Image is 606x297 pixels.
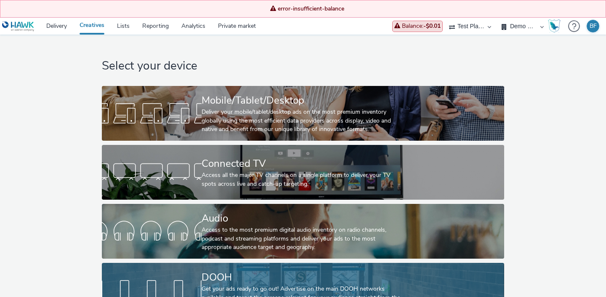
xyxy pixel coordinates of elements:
[111,18,136,35] a: Lists
[40,18,73,35] a: Delivery
[136,18,175,35] a: Reporting
[202,226,401,252] div: Access to the most premium digital audio inventory on radio channels, podcast and streaming platf...
[202,211,401,226] div: Audio
[2,21,35,32] img: undefined Logo
[590,20,597,32] div: BF
[212,18,262,35] a: Private market
[548,19,564,33] a: Hawk Academy
[202,171,401,188] div: Access all the major TV channels on a single platform to deliver your TV spots across live and ca...
[73,18,111,35] a: Creatives
[102,145,504,200] a: Connected TVAccess all the major TV channels on a single platform to deliver your TV spots across...
[102,204,504,259] a: AudioAccess to the most premium digital audio inventory on radio channels, podcast and streaming ...
[423,22,441,30] strong: -$0.01
[548,19,561,33] img: Hawk Academy
[392,21,443,32] div: Today's expenses are not yet included in the balance
[102,86,504,141] a: Mobile/Tablet/DesktopDeliver your mobile/tablet/desktop ads on the most premium inventory globall...
[202,108,401,134] div: Deliver your mobile/tablet/desktop ads on the most premium inventory globally using the most effi...
[202,156,401,171] div: Connected TV
[17,5,597,13] span: error-insufficient-balance
[202,270,401,285] div: DOOH
[175,18,212,35] a: Analytics
[102,58,504,74] h1: Select your device
[202,93,401,108] div: Mobile/Tablet/Desktop
[394,22,441,30] span: Balance :
[392,21,443,32] a: Balance:-$0.01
